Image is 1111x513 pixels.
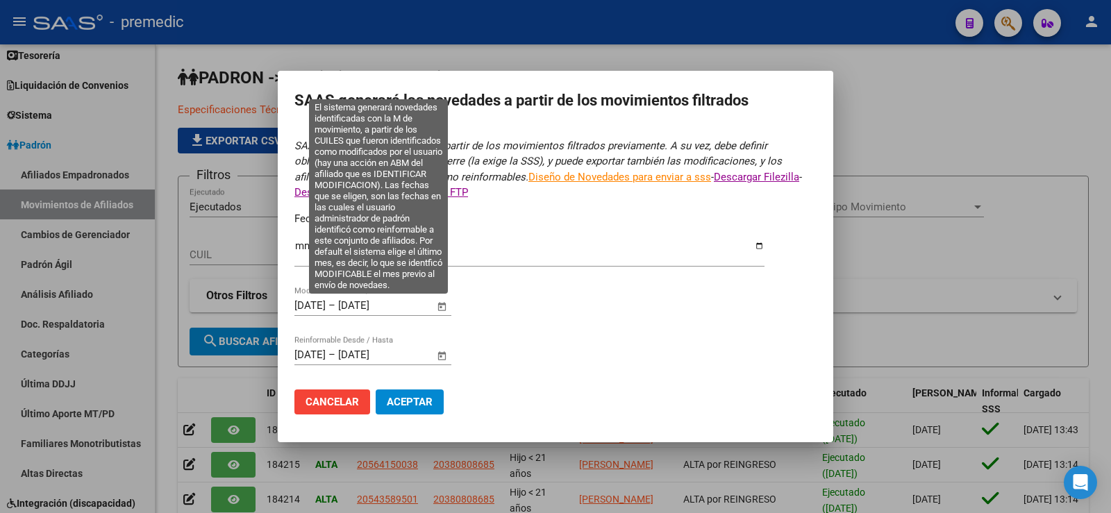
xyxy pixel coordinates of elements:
button: Aceptar [376,389,444,414]
a: Descargar Filezilla [714,171,799,183]
a: Descargar Archivo Configuración FTP [294,186,468,199]
button: Cancelar [294,389,370,414]
div: Open Intercom Messenger [1064,466,1097,499]
span: Aceptar [387,396,433,408]
p: Fecha de Cierre [294,211,817,227]
input: Start date [294,299,326,312]
button: Open calendar [435,298,451,314]
a: Diseño de Novedades para enviar a sss [528,171,711,183]
i: SAAS generará las novedades a partir de los movimientos filtrados previamente. A su vez, debe def... [294,140,782,183]
span: – [328,348,335,361]
input: End date [338,348,406,361]
input: End date [338,299,406,312]
h2: SAAS generará las novedades a partir de los movimientos filtrados [294,87,817,114]
span: Cancelar [306,396,359,408]
button: Open calendar [435,348,451,364]
input: Start date [294,348,326,361]
span: – [328,299,335,312]
p: - - [294,138,817,201]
